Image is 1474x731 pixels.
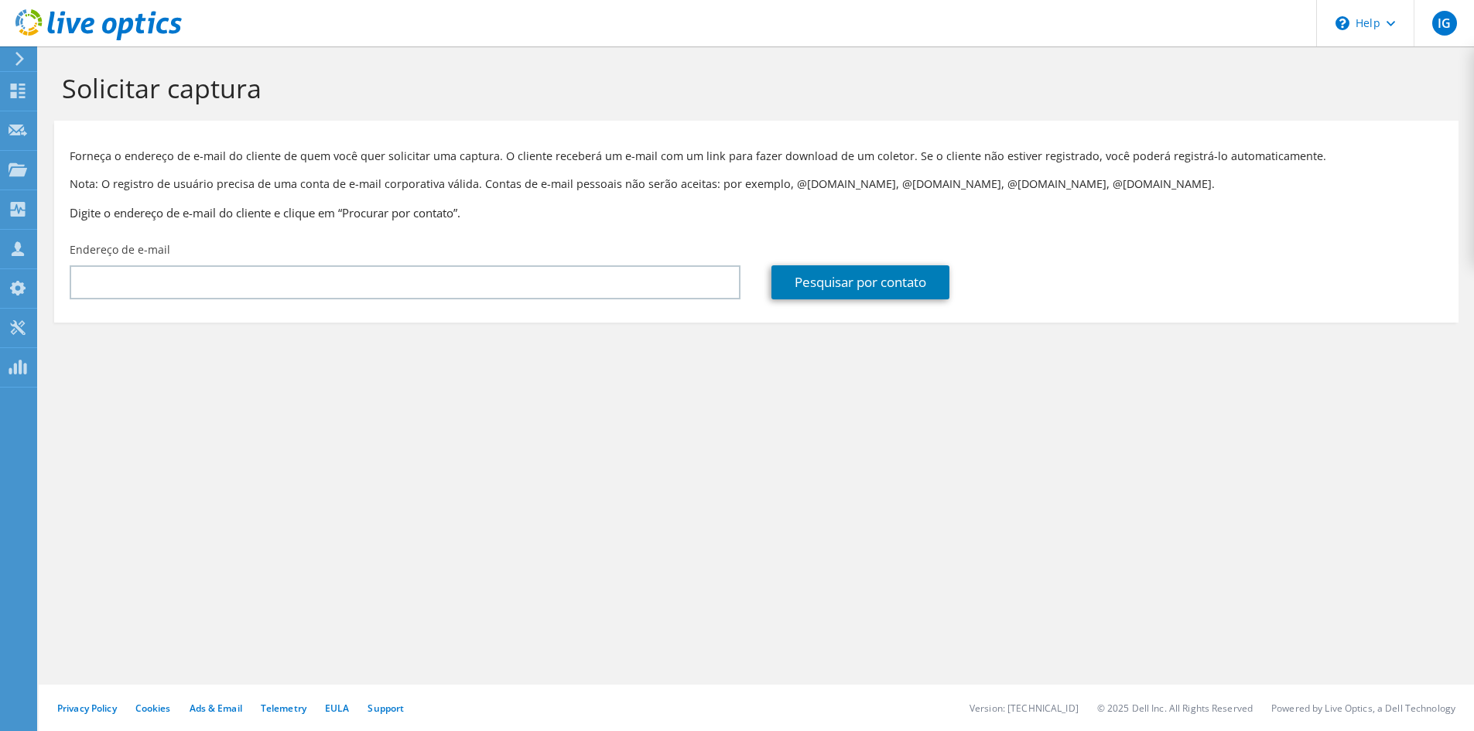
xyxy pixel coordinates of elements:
li: Version: [TECHNICAL_ID] [970,702,1079,715]
a: Cookies [135,702,171,715]
h1: Solicitar captura [62,72,1443,104]
a: EULA [325,702,349,715]
a: Support [368,702,404,715]
label: Endereço de e-mail [70,242,170,258]
li: © 2025 Dell Inc. All Rights Reserved [1097,702,1253,715]
h3: Digite o endereço de e-mail do cliente e clique em “Procurar por contato”. [70,204,1443,221]
a: Pesquisar por contato [771,265,949,299]
a: Telemetry [261,702,306,715]
li: Powered by Live Optics, a Dell Technology [1271,702,1455,715]
p: Nota: O registro de usuário precisa de uma conta de e-mail corporativa válida. Contas de e-mail p... [70,176,1443,193]
p: Forneça o endereço de e-mail do cliente de quem você quer solicitar uma captura. O cliente recebe... [70,148,1443,165]
span: IG [1432,11,1457,36]
a: Ads & Email [190,702,242,715]
a: Privacy Policy [57,702,117,715]
svg: \n [1335,16,1349,30]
